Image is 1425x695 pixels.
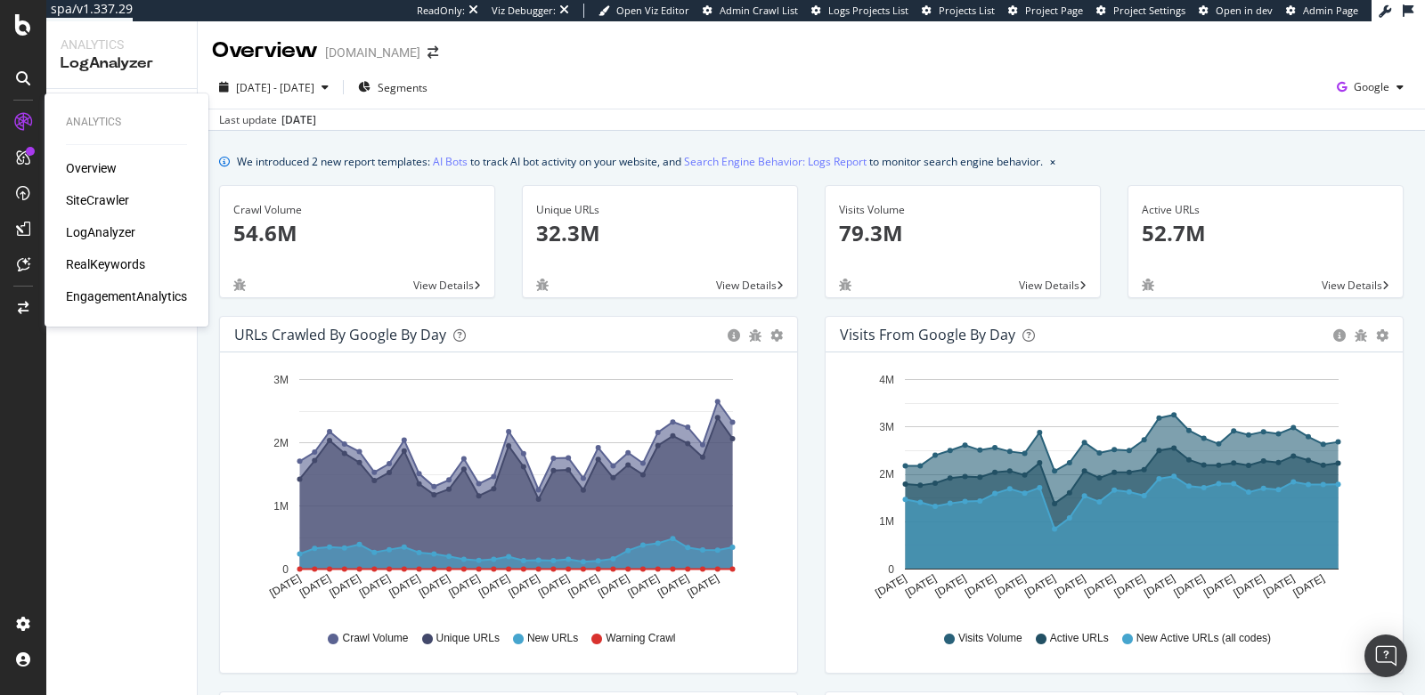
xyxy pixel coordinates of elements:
[939,4,995,17] span: Projects List
[212,73,336,101] button: [DATE] - [DATE]
[686,572,721,600] text: [DATE]
[1113,4,1185,17] span: Project Settings
[749,329,761,342] div: bug
[1112,572,1148,600] text: [DATE]
[1201,572,1237,600] text: [DATE]
[1364,634,1407,677] div: Open Intercom Messenger
[267,572,303,600] text: [DATE]
[1008,4,1083,18] a: Project Page
[1136,631,1271,646] span: New Active URLs (all codes)
[61,36,183,53] div: Analytics
[417,4,465,18] div: ReadOnly:
[992,572,1028,600] text: [DATE]
[720,4,798,17] span: Admin Crawl List
[413,278,474,293] span: View Details
[606,631,675,646] span: Warning Crawl
[233,218,481,248] p: 54.6M
[417,572,452,600] text: [DATE]
[234,367,777,614] svg: A chart.
[828,4,908,17] span: Logs Projects List
[1142,279,1154,291] div: bug
[1142,202,1389,218] div: Active URLs
[325,44,420,61] div: [DOMAIN_NAME]
[840,326,1015,343] div: Visits from Google by day
[1082,572,1118,600] text: [DATE]
[327,572,362,600] text: [DATE]
[273,437,289,449] text: 2M
[342,631,408,646] span: Crawl Volume
[1096,4,1185,18] a: Project Settings
[66,223,135,241] div: LogAnalyzer
[61,53,183,74] div: LogAnalyzer
[879,468,894,481] text: 2M
[492,4,556,18] div: Viz Debugger:
[1333,329,1346,342] div: circle-info
[1291,572,1327,600] text: [DATE]
[1286,4,1358,18] a: Admin Page
[1261,572,1297,600] text: [DATE]
[903,572,939,600] text: [DATE]
[1022,572,1058,600] text: [DATE]
[233,279,246,291] div: bug
[728,329,740,342] div: circle-info
[958,631,1022,646] span: Visits Volume
[840,367,1382,614] svg: A chart.
[236,80,314,95] span: [DATE] - [DATE]
[879,374,894,386] text: 4M
[879,516,894,529] text: 1M
[1232,572,1267,600] text: [DATE]
[1355,329,1367,342] div: bug
[839,218,1087,248] p: 79.3M
[963,572,998,600] text: [DATE]
[922,4,995,18] a: Projects List
[655,572,691,600] text: [DATE]
[351,73,435,101] button: Segments
[598,4,689,18] a: Open Viz Editor
[387,572,422,600] text: [DATE]
[1052,572,1087,600] text: [DATE]
[476,572,512,600] text: [DATE]
[282,563,289,576] text: 0
[839,279,851,291] div: bug
[212,36,318,66] div: Overview
[873,572,908,600] text: [DATE]
[66,191,129,209] a: SiteCrawler
[273,374,289,386] text: 3M
[566,572,602,600] text: [DATE]
[596,572,631,600] text: [DATE]
[536,202,784,218] div: Unique URLs
[1142,572,1177,600] text: [DATE]
[1199,4,1273,18] a: Open in dev
[219,152,1404,171] div: info banner
[357,572,393,600] text: [DATE]
[281,112,316,128] div: [DATE]
[616,4,689,17] span: Open Viz Editor
[1172,572,1208,600] text: [DATE]
[233,202,481,218] div: Crawl Volume
[1376,329,1388,342] div: gear
[626,572,662,600] text: [DATE]
[1142,218,1389,248] p: 52.7M
[703,4,798,18] a: Admin Crawl List
[1050,631,1109,646] span: Active URLs
[66,287,187,305] div: EngagementAnalytics
[536,572,572,600] text: [DATE]
[527,631,578,646] span: New URLs
[716,278,777,293] span: View Details
[839,202,1087,218] div: Visits Volume
[433,152,468,171] a: AI Bots
[66,255,145,273] div: RealKeywords
[297,572,333,600] text: [DATE]
[1354,79,1389,94] span: Google
[879,421,894,433] text: 3M
[1019,278,1079,293] span: View Details
[234,326,446,343] div: URLs Crawled by Google by day
[446,572,482,600] text: [DATE]
[66,159,117,177] a: Overview
[1330,73,1411,101] button: Google
[436,631,500,646] span: Unique URLs
[507,572,542,600] text: [DATE]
